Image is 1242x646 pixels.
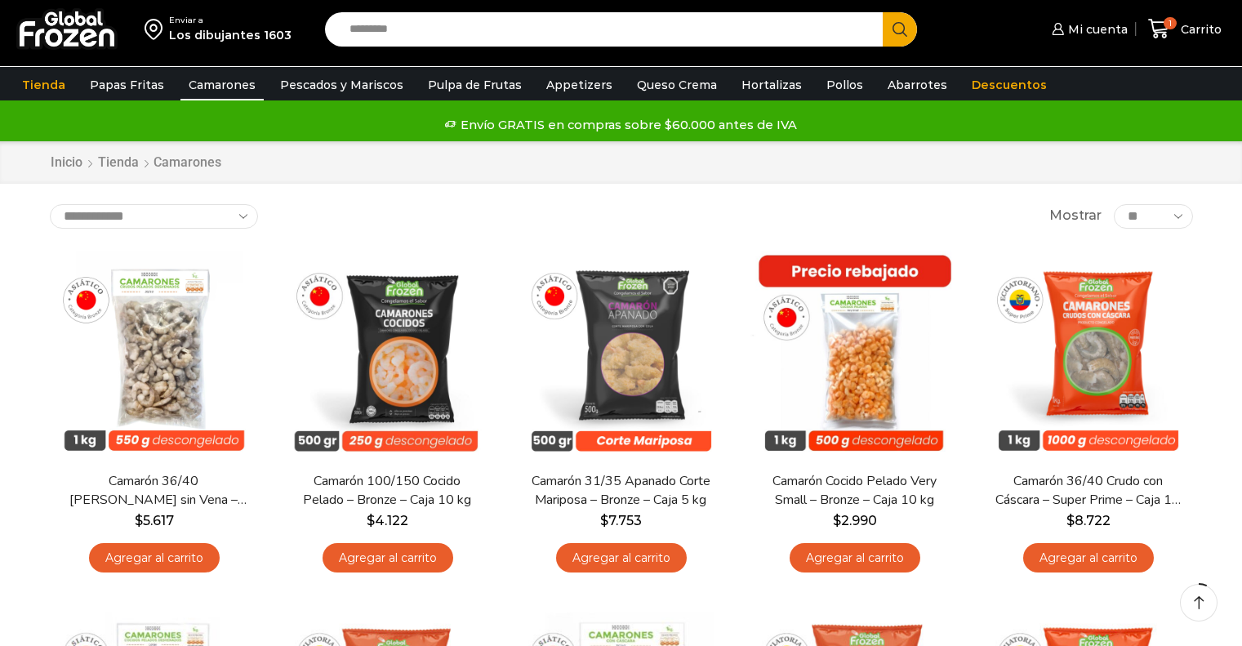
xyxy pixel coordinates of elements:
a: Tienda [14,69,73,100]
a: Pollos [818,69,871,100]
bdi: 7.753 [600,513,642,528]
a: Camarón 31/35 Apanado Corte Mariposa – Bronze – Caja 5 kg [527,472,714,510]
a: Camarón 36/40 Crudo con Cáscara – Super Prime – Caja 10 kg [994,472,1182,510]
a: Camarón Cocido Pelado Very Small – Bronze – Caja 10 kg [760,472,948,510]
img: address-field-icon.svg [145,15,169,42]
a: Inicio [50,154,83,172]
a: Camarón 100/150 Cocido Pelado – Bronze – Caja 10 kg [293,472,481,510]
a: 1 Carrito [1144,10,1226,48]
span: Mi cuenta [1064,21,1128,38]
button: Search button [883,12,917,47]
bdi: 8.722 [1066,513,1111,528]
span: $ [600,513,608,528]
span: Carrito [1177,21,1222,38]
a: Agregar al carrito: “Camarón 36/40 Crudo Pelado sin Vena - Bronze - Caja 10 kg” [89,543,220,573]
a: Abarrotes [879,69,955,100]
span: $ [367,513,375,528]
div: Los dibujantes 1603 [169,27,292,43]
div: Enviar a [169,15,292,26]
a: Camarón 36/40 [PERSON_NAME] sin Vena – Bronze – Caja 10 kg [60,472,247,510]
a: Descuentos [964,69,1055,100]
span: $ [1066,513,1075,528]
select: Pedido de la tienda [50,204,258,229]
span: 1 [1164,17,1177,30]
bdi: 2.990 [833,513,877,528]
nav: Breadcrumb [50,154,221,172]
a: Hortalizas [733,69,810,100]
a: Camarones [180,69,264,100]
a: Queso Crema [629,69,725,100]
span: $ [833,513,841,528]
bdi: 5.617 [135,513,174,528]
a: Agregar al carrito: “Camarón Cocido Pelado Very Small - Bronze - Caja 10 kg” [790,543,920,573]
bdi: 4.122 [367,513,408,528]
a: Agregar al carrito: “Camarón 36/40 Crudo con Cáscara - Super Prime - Caja 10 kg” [1023,543,1154,573]
a: Appetizers [538,69,621,100]
a: Mi cuenta [1048,13,1128,46]
span: $ [135,513,143,528]
a: Pescados y Mariscos [272,69,412,100]
a: Papas Fritas [82,69,172,100]
h1: Camarones [154,154,221,170]
a: Pulpa de Frutas [420,69,530,100]
a: Agregar al carrito: “Camarón 100/150 Cocido Pelado - Bronze - Caja 10 kg” [323,543,453,573]
a: Tienda [97,154,140,172]
a: Agregar al carrito: “Camarón 31/35 Apanado Corte Mariposa - Bronze - Caja 5 kg” [556,543,687,573]
span: Mostrar [1049,207,1102,225]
